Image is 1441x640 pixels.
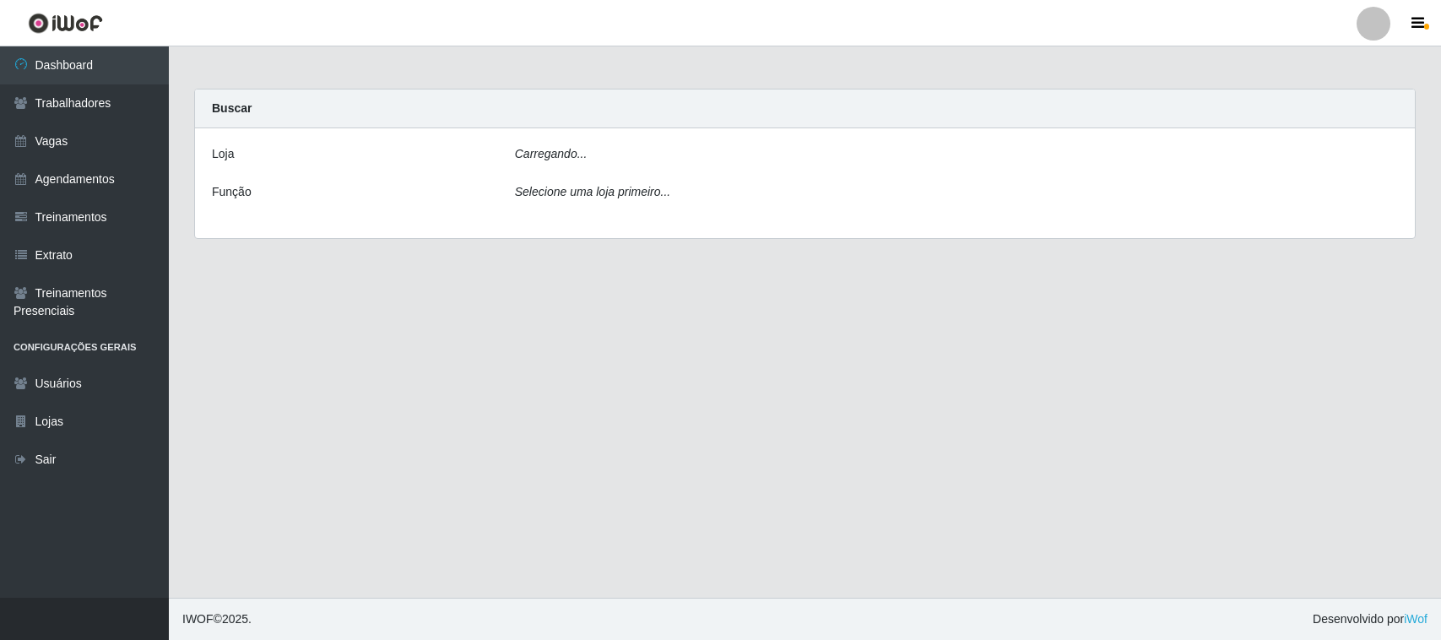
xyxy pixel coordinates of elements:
img: CoreUI Logo [28,13,103,34]
span: © 2025 . [182,610,252,628]
a: iWof [1404,612,1427,626]
label: Função [212,183,252,201]
i: Selecione uma loja primeiro... [515,185,670,198]
span: Desenvolvido por [1313,610,1427,628]
span: IWOF [182,612,214,626]
strong: Buscar [212,101,252,115]
label: Loja [212,145,234,163]
i: Carregando... [515,147,588,160]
